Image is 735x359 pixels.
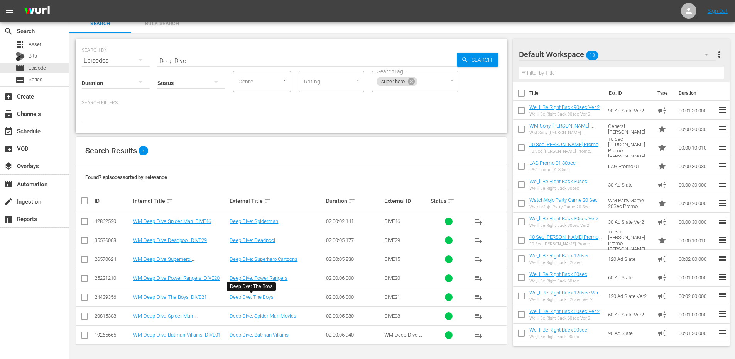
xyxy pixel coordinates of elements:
[529,167,576,172] div: LAG Promo 01 30sec
[529,290,602,301] a: We_ll Be Right Back 120sec Ver 2
[657,310,667,319] span: Ad
[326,196,382,206] div: Duration
[718,143,727,152] span: reorder
[326,237,382,243] div: 02:00:05.177
[529,327,587,333] a: We_ll Be Right Back 90sec
[529,260,590,265] div: We_ll Be Right Back 120sec
[230,294,274,300] a: Deep Dve: The Boys
[474,255,483,264] span: playlist_add
[657,328,667,338] span: Ad
[326,218,382,224] div: 02:00:02.141
[95,198,131,204] div: ID
[377,77,417,86] div: super hero
[676,250,718,268] td: 00:02:00.000
[676,101,718,120] td: 00:01:30.000
[469,250,488,269] button: playlist_add
[474,236,483,245] span: playlist_add
[586,47,598,63] span: 13
[136,19,188,28] span: Bulk Search
[657,199,667,208] span: Promo
[657,106,667,115] span: Ad
[718,105,727,115] span: reorder
[74,19,127,28] span: Search
[133,294,207,300] a: WM-Deep-Dive-The-Boys_DIVE21
[529,223,598,228] div: We_ll Be Right Back 30sec Ver2
[605,250,654,268] td: 120 Ad Slate
[15,75,25,85] span: Series
[166,197,173,204] span: sort
[384,256,400,262] span: DIVE15
[4,197,13,206] span: create
[15,52,25,61] div: Bits
[605,175,654,194] td: 30 Ad Slate
[605,305,654,324] td: 60 Ad Slate Ver2
[230,283,273,290] div: Deep Dve: The Boys
[29,52,37,60] span: Bits
[230,313,296,319] a: Deep Dive: Spider-Man Movies
[133,196,227,206] div: Internal Title
[133,275,220,281] a: WM-Deep-Dive-Power-Rangers_DIVE20
[529,279,587,284] div: We_ll Be Right Back 60sec
[676,305,718,324] td: 00:01:00.000
[377,78,409,85] span: super hero
[708,8,728,14] a: Sign Out
[384,275,400,281] span: DIVE20
[529,112,600,117] div: We_ll Be Right Back 90sec Ver 2
[95,275,131,281] div: 25221210
[718,272,727,282] span: reorder
[676,175,718,194] td: 00:00:30.000
[474,311,483,321] span: playlist_add
[448,77,456,84] button: Open
[384,332,422,349] span: WM-Deep-Dive-Batman-Villains_DIVE01
[605,157,654,175] td: LAG Promo 01
[715,50,724,59] span: more_vert
[469,269,488,288] button: playlist_add
[605,120,654,138] td: General [PERSON_NAME]
[469,307,488,325] button: playlist_add
[676,194,718,213] td: 00:00:20.000
[469,288,488,306] button: playlist_add
[657,217,667,226] span: Ad
[354,77,362,84] button: Open
[95,218,131,224] div: 42862520
[15,40,25,49] span: apps
[326,294,382,300] div: 02:00:06.000
[4,214,13,224] span: table_chart
[529,308,600,314] a: We_ll Be Right Back 60sec Ver 2
[718,328,727,337] span: reorder
[85,146,137,155] span: Search Results
[326,256,382,262] div: 02:00:05.830
[676,324,718,342] td: 00:01:30.000
[4,109,13,119] span: Channels
[529,186,587,191] div: We_ll Be Right Back 30sec
[95,294,131,300] div: 24439356
[474,274,483,283] span: playlist_add
[529,130,602,135] div: WM-Sony-[PERSON_NAME]-Promo.mov
[529,197,598,203] a: WatchMojo Party Game 20 Sec
[529,242,602,247] div: 10 Sec [PERSON_NAME] Promo [PERSON_NAME]
[676,120,718,138] td: 00:00:30.030
[529,216,598,221] a: We_ll Be Right Back 30sec Ver2
[718,180,727,189] span: reorder
[657,143,667,152] span: Promo
[519,44,716,65] div: Default Workspace
[529,104,600,110] a: We_ll Be Right Back 90sec Ver 2
[605,138,654,157] td: 10 Sec [PERSON_NAME] Promo [PERSON_NAME]
[133,256,195,268] a: WM-Deep-Dive-Superhero-Cartoons_DIVE15
[529,149,602,154] div: 10 Sec [PERSON_NAME] Promo [PERSON_NAME]
[605,324,654,342] td: 90 Ad Slate
[474,217,483,226] span: playlist_add
[133,332,221,338] a: WM-Deep-Dive-Batman-Villains_DIVE01
[715,45,724,64] button: more_vert
[605,194,654,213] td: WM Party Game 20Sec Promo
[29,76,42,83] span: Series
[139,146,148,155] span: 7
[326,275,382,281] div: 02:00:06.000
[29,41,41,48] span: Asset
[457,53,498,67] button: Search
[676,138,718,157] td: 00:00:10.010
[657,162,667,171] span: Promo
[676,231,718,250] td: 00:00:10.010
[95,256,131,262] div: 26570624
[95,332,131,338] div: 19265665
